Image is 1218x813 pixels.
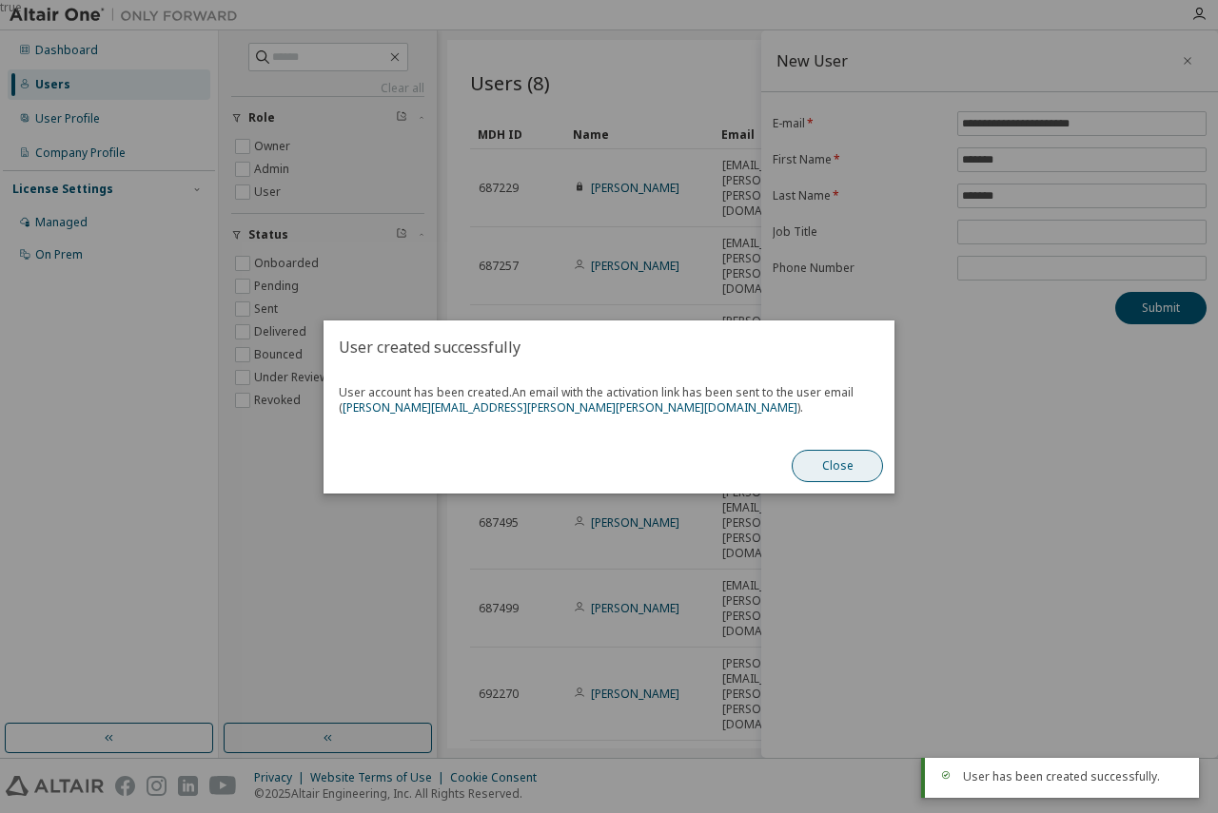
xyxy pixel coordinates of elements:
div: User has been created successfully. [963,769,1184,784]
span: An email with the activation link has been sent to the user email ( ). [339,384,854,416]
button: Close [792,450,883,482]
a: [PERSON_NAME][EMAIL_ADDRESS][PERSON_NAME][PERSON_NAME][DOMAIN_NAME] [343,399,797,416]
h2: User created successfully [324,320,894,374]
span: User account has been created. [339,385,879,416]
